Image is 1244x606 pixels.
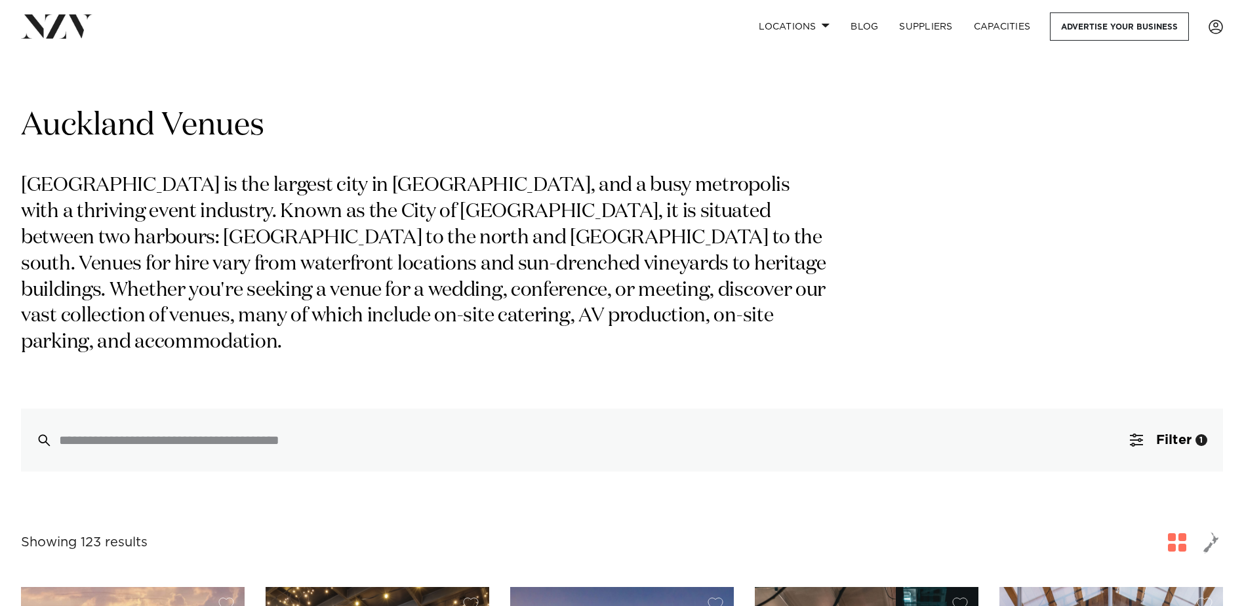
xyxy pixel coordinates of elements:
[840,12,889,41] a: BLOG
[21,14,92,38] img: nzv-logo.png
[748,12,840,41] a: Locations
[1156,434,1192,447] span: Filter
[963,12,1041,41] a: Capacities
[1114,409,1223,472] button: Filter1
[21,173,832,356] p: [GEOGRAPHIC_DATA] is the largest city in [GEOGRAPHIC_DATA], and a busy metropolis with a thriving...
[889,12,963,41] a: SUPPLIERS
[1050,12,1189,41] a: Advertise your business
[1195,434,1207,446] div: 1
[21,533,148,553] div: Showing 123 results
[21,106,1223,147] h1: Auckland Venues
